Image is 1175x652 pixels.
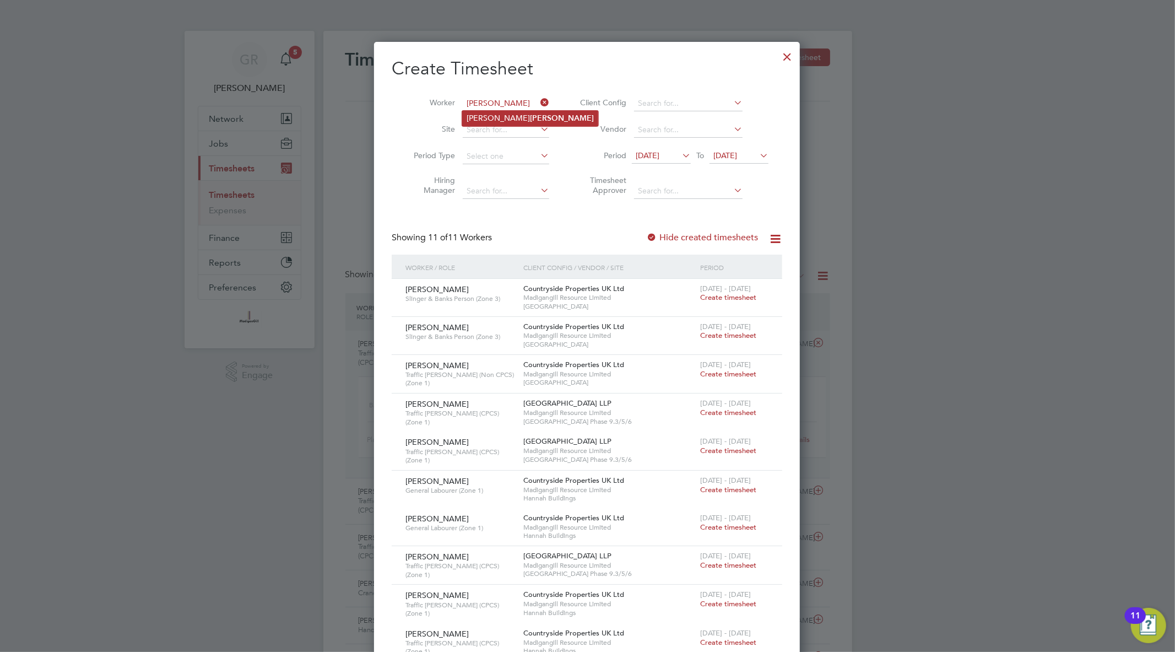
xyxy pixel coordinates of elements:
label: Period [577,150,626,160]
label: Hide created timesheets [646,232,758,243]
input: Select one [463,149,549,164]
span: [DATE] [636,150,659,160]
span: Countryside Properties UK Ltd [523,513,624,522]
label: Hiring Manager [405,175,455,195]
div: Period [697,255,771,280]
span: [DATE] - [DATE] [700,398,751,408]
span: Create timesheet [700,331,756,340]
div: Client Config / Vendor / Site [521,255,697,280]
span: Madigangill Resource Limited [523,331,695,340]
span: [GEOGRAPHIC_DATA] [523,302,695,311]
span: [GEOGRAPHIC_DATA] [523,340,695,349]
span: Create timesheet [700,599,756,608]
span: [PERSON_NAME] [405,476,469,486]
span: [PERSON_NAME] [405,437,469,447]
span: Traffic [PERSON_NAME] (CPCS) (Zone 1) [405,448,515,465]
span: [DATE] - [DATE] [700,284,751,293]
span: Create timesheet [700,485,756,494]
span: 11 of [428,232,448,243]
div: Worker / Role [403,255,521,280]
span: Madigangill Resource Limited [523,561,695,570]
span: Slinger & Banks Person (Zone 3) [405,332,515,341]
span: [PERSON_NAME] [405,590,469,600]
span: Slinger & Banks Person (Zone 3) [405,294,515,303]
span: [DATE] - [DATE] [700,590,751,599]
div: Showing [392,232,494,244]
span: [DATE] - [DATE] [700,322,751,331]
span: Traffic [PERSON_NAME] (CPCS) (Zone 1) [405,409,515,426]
span: Countryside Properties UK Ltd [523,360,624,369]
span: Madigangill Resource Limited [523,523,695,532]
span: Countryside Properties UK Ltd [523,284,624,293]
span: 11 Workers [428,232,492,243]
span: [GEOGRAPHIC_DATA] Phase 9.3/5/6 [523,417,695,426]
label: Worker [405,98,455,107]
span: Madigangill Resource Limited [523,370,695,379]
label: Timesheet Approver [577,175,626,195]
span: Countryside Properties UK Ltd [523,628,624,638]
span: Hannah Buildings [523,531,695,540]
span: Madigangill Resource Limited [523,293,695,302]
input: Search for... [634,122,743,138]
input: Search for... [463,96,549,111]
span: [PERSON_NAME] [405,514,469,524]
span: [PERSON_NAME] [405,399,469,409]
span: Create timesheet [700,293,756,302]
span: Madigangill Resource Limited [523,638,695,647]
span: Madigangill Resource Limited [523,486,695,494]
label: Client Config [577,98,626,107]
span: To [693,148,707,163]
li: [PERSON_NAME] [462,111,598,126]
label: Site [405,124,455,134]
span: [GEOGRAPHIC_DATA] LLP [523,551,611,561]
span: [PERSON_NAME] [405,360,469,370]
span: [GEOGRAPHIC_DATA] LLP [523,437,611,446]
span: Create timesheet [700,408,756,417]
span: Create timesheet [700,369,756,379]
span: Hannah Buildings [523,608,695,617]
span: [DATE] - [DATE] [700,360,751,369]
span: [PERSON_NAME] [405,552,469,562]
span: Countryside Properties UK Ltd [523,590,624,599]
span: [PERSON_NAME] [405,284,469,294]
b: [PERSON_NAME] [530,114,594,123]
span: [DATE] - [DATE] [700,513,751,522]
span: Create timesheet [700,561,756,570]
span: Create timesheet [700,638,756,647]
label: Vendor [577,124,626,134]
button: Open Resource Center, 11 new notifications [1131,608,1166,643]
span: [GEOGRAPHIC_DATA] [523,378,695,387]
span: [DATE] - [DATE] [700,551,751,561]
span: Madigangill Resource Limited [523,600,695,608]
span: Hannah Buildings [523,494,695,503]
span: Madigangill Resource Limited [523,408,695,417]
label: Period Type [405,150,455,160]
span: [GEOGRAPHIC_DATA] LLP [523,398,611,408]
h2: Create Timesheet [392,57,782,80]
div: 11 [1130,616,1140,630]
span: [GEOGRAPHIC_DATA] Phase 9.3/5/6 [523,569,695,578]
span: Create timesheet [700,522,756,532]
span: Create timesheet [700,446,756,455]
input: Search for... [634,184,743,199]
span: [GEOGRAPHIC_DATA] Phase 9.3/5/6 [523,455,695,464]
span: [DATE] [713,150,737,160]
span: [DATE] - [DATE] [700,437,751,446]
span: [DATE] - [DATE] [700,476,751,485]
span: Traffic [PERSON_NAME] (Non CPCS) (Zone 1) [405,370,515,387]
span: General Labourer (Zone 1) [405,524,515,532]
span: [PERSON_NAME] [405,629,469,639]
span: General Labourer (Zone 1) [405,486,515,495]
input: Search for... [463,184,549,199]
span: Madigangill Resource Limited [523,446,695,455]
input: Search for... [463,122,549,138]
span: Countryside Properties UK Ltd [523,322,624,331]
span: Countryside Properties UK Ltd [523,476,624,485]
span: Traffic [PERSON_NAME] (CPCS) (Zone 1) [405,601,515,618]
span: Traffic [PERSON_NAME] (CPCS) (Zone 1) [405,562,515,579]
input: Search for... [634,96,743,111]
span: [PERSON_NAME] [405,322,469,332]
span: [DATE] - [DATE] [700,628,751,638]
